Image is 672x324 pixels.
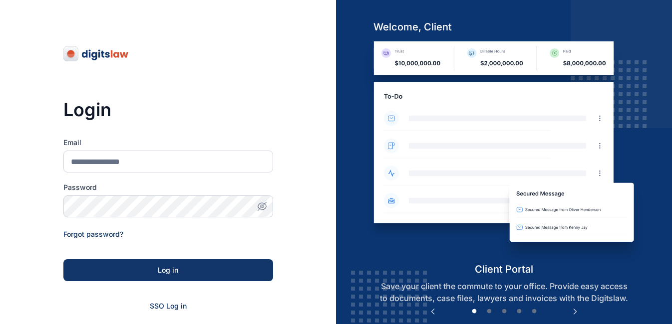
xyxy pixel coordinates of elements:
button: 4 [514,307,524,317]
img: client-portal [365,41,643,262]
button: 5 [529,307,539,317]
h5: welcome, client [365,20,643,34]
button: 2 [484,307,494,317]
img: digitslaw-logo [63,46,129,62]
button: Log in [63,259,273,281]
button: 3 [499,307,509,317]
h5: client portal [365,262,643,276]
button: Previous [428,307,438,317]
label: Password [63,182,273,192]
label: Email [63,138,273,148]
h3: Login [63,100,273,120]
a: SSO Log in [150,302,187,310]
div: Log in [79,265,257,275]
button: 1 [469,307,479,317]
button: Next [570,307,580,317]
a: Forgot password? [63,230,123,238]
p: Save your client the commute to your office. Provide easy access to documents, case files, lawyer... [365,280,643,304]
